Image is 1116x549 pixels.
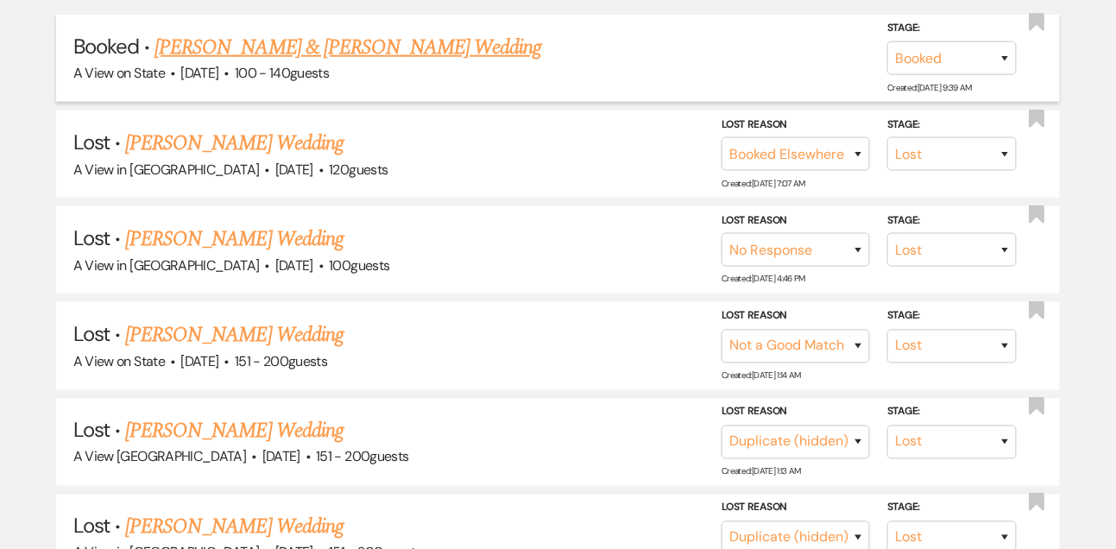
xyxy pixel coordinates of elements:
[125,319,344,350] a: [PERSON_NAME] Wedding
[887,307,1017,326] label: Stage:
[73,417,110,444] span: Lost
[73,352,165,370] span: A View on State
[722,403,870,422] label: Lost Reason
[722,369,801,381] span: Created: [DATE] 1:14 AM
[73,256,260,274] span: A View in [GEOGRAPHIC_DATA]
[125,416,344,447] a: [PERSON_NAME] Wedding
[262,448,300,466] span: [DATE]
[73,129,110,155] span: Lost
[73,448,247,466] span: A View [GEOGRAPHIC_DATA]
[329,161,388,179] span: 120 guests
[73,161,260,179] span: A View in [GEOGRAPHIC_DATA]
[722,466,801,477] span: Created: [DATE] 1:13 AM
[235,352,327,370] span: 151 - 200 guests
[235,64,329,82] span: 100 - 140 guests
[722,211,870,230] label: Lost Reason
[722,274,805,285] span: Created: [DATE] 4:46 PM
[125,224,344,255] a: [PERSON_NAME] Wedding
[180,64,218,82] span: [DATE]
[73,513,110,540] span: Lost
[722,178,805,189] span: Created: [DATE] 7:07 AM
[125,128,344,159] a: [PERSON_NAME] Wedding
[722,307,870,326] label: Lost Reason
[125,512,344,543] a: [PERSON_NAME] Wedding
[180,352,218,370] span: [DATE]
[329,256,389,274] span: 100 guests
[275,256,313,274] span: [DATE]
[722,499,870,518] label: Lost Reason
[73,33,139,60] span: Booked
[887,116,1017,135] label: Stage:
[722,116,870,135] label: Lost Reason
[73,320,110,347] span: Lost
[316,448,408,466] span: 151 - 200 guests
[73,64,165,82] span: A View on State
[887,499,1017,518] label: Stage:
[73,224,110,251] span: Lost
[887,403,1017,422] label: Stage:
[275,161,313,179] span: [DATE]
[887,211,1017,230] label: Stage:
[887,19,1017,38] label: Stage:
[154,32,541,63] a: [PERSON_NAME] & [PERSON_NAME] Wedding
[887,82,972,93] span: Created: [DATE] 9:39 AM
